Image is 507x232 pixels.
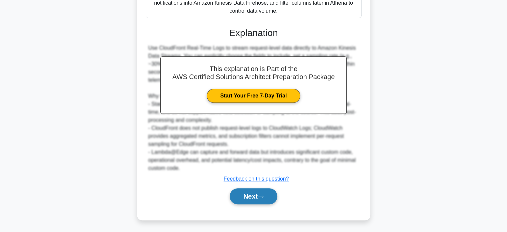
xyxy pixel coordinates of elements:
h3: Explanation [150,27,358,39]
a: Start Your Free 7-Day Trial [207,89,300,103]
a: Feedback on this question? [224,176,289,182]
div: Use CloudFront Real-Time Logs to stream request-level data directly to Amazon Kinesis Data Stream... [148,44,359,172]
button: Next [230,188,277,204]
